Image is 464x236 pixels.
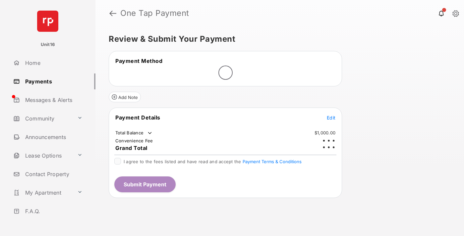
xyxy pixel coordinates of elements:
[120,9,189,17] strong: One Tap Payment
[11,166,95,182] a: Contact Property
[114,176,176,192] button: Submit Payment
[115,114,160,121] span: Payment Details
[37,11,58,32] img: svg+xml;base64,PHN2ZyB4bWxucz0iaHR0cDovL3d3dy53My5vcmcvMjAwMC9zdmciIHdpZHRoPSI2NCIgaGVpZ2h0PSI2NC...
[41,41,55,48] p: Unit16
[124,159,302,164] span: I agree to the fees listed and have read and accept the
[11,73,95,89] a: Payments
[115,145,147,151] span: Grand Total
[109,92,141,102] button: Add Note
[11,55,95,71] a: Home
[11,185,75,201] a: My Apartment
[327,115,335,120] span: Edit
[243,159,302,164] button: I agree to the fees listed and have read and accept the
[115,130,153,136] td: Total Balance
[115,58,162,64] span: Payment Method
[11,92,95,108] a: Messages & Alerts
[115,138,153,144] td: Convenience Fee
[11,111,75,126] a: Community
[11,129,95,145] a: Announcements
[314,130,336,136] td: $1,000.00
[11,148,75,164] a: Lease Options
[11,203,95,219] a: F.A.Q.
[327,114,335,121] button: Edit
[109,35,445,43] h5: Review & Submit Your Payment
